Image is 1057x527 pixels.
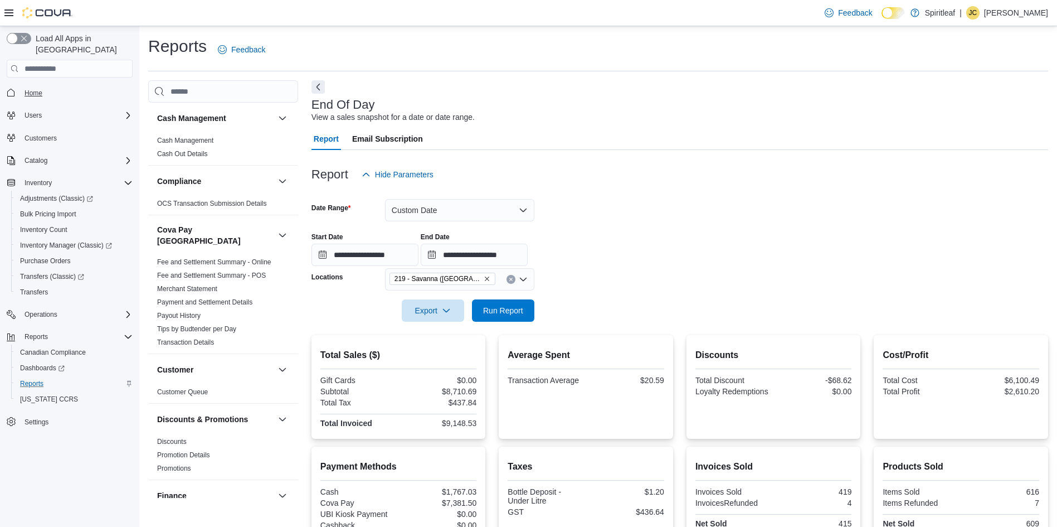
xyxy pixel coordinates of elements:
span: Transfers (Classic) [20,272,84,281]
span: Settings [20,415,133,429]
button: Users [2,108,137,123]
button: Inventory [20,176,56,190]
button: Reports [11,376,137,391]
button: Remove 219 - Savanna (Calgary) from selection in this group [484,275,490,282]
button: Purchase Orders [11,253,137,269]
span: Washington CCRS [16,393,133,406]
a: [US_STATE] CCRS [16,393,82,406]
input: Press the down key to open a popover containing a calendar. [421,244,528,266]
button: Bulk Pricing Import [11,206,137,222]
a: Purchase Orders [16,254,75,268]
div: $1,767.03 [401,487,476,496]
span: Cash Out Details [157,149,208,158]
div: 4 [776,499,851,507]
input: Press the down key to open a popover containing a calendar. [311,244,418,266]
a: Transaction Details [157,339,214,346]
a: Payout History [157,312,201,320]
span: Transfers [20,288,48,297]
span: Dashboards [16,361,133,375]
a: Feedback [820,2,876,24]
div: 616 [963,487,1039,496]
p: | [959,6,962,20]
span: Home [25,89,42,98]
h2: Average Spent [508,349,664,362]
a: Dashboards [11,360,137,376]
button: Customer [276,363,289,376]
h1: Reports [148,35,207,57]
span: Users [20,109,133,122]
div: Subtotal [320,387,396,396]
span: Feedback [838,7,872,18]
a: Transfers [16,286,52,299]
span: Transaction Details [157,338,214,347]
div: 419 [776,487,851,496]
button: Settings [2,414,137,430]
a: Inventory Manager (Classic) [16,239,116,252]
button: Compliance [276,175,289,188]
a: Customer Queue [157,388,208,396]
a: Promotion Details [157,451,210,459]
button: Cova Pay [GEOGRAPHIC_DATA] [157,224,274,246]
img: Cova [22,7,72,18]
button: Clear input [506,275,515,284]
span: Reports [25,332,48,341]
div: Jim C [966,6,980,20]
button: [US_STATE] CCRS [11,391,137,407]
div: Cova Pay [GEOGRAPHIC_DATA] [148,255,298,354]
div: Bottle Deposit - Under Litre [508,487,583,505]
span: Payment and Settlement Details [157,298,252,307]
span: Load All Apps in [GEOGRAPHIC_DATA] [31,33,133,55]
a: Inventory Manager (Classic) [11,238,137,253]
span: Catalog [25,156,47,165]
button: Finance [157,490,274,501]
span: Inventory Count [16,223,133,236]
span: Run Report [483,305,523,316]
a: Settings [20,415,53,429]
div: $0.00 [776,387,851,396]
h2: Invoices Sold [695,460,852,473]
span: Home [20,85,133,99]
div: Discounts & Promotions [148,435,298,480]
span: Fee and Settlement Summary - POS [157,271,266,280]
div: $436.64 [588,507,664,516]
button: Run Report [472,299,534,322]
span: Transfers (Classic) [16,270,133,283]
button: Export [402,299,464,322]
span: 219 - Savanna ([GEOGRAPHIC_DATA]) [394,273,481,284]
a: Cash Out Details [157,150,208,158]
div: $8,710.69 [401,387,476,396]
div: Invoices Sold [695,487,771,496]
button: Cash Management [276,112,289,125]
span: Inventory [20,176,133,190]
span: Cash Management [157,136,213,145]
a: Tips by Budtender per Day [157,325,236,333]
a: Canadian Compliance [16,346,90,359]
nav: Complex example [7,80,133,459]
h3: End Of Day [311,98,375,112]
div: Cova Pay [320,499,396,507]
button: Next [311,80,325,94]
button: Customers [2,130,137,146]
h2: Total Sales ($) [320,349,477,362]
input: Dark Mode [881,7,905,19]
a: Feedback [213,38,270,61]
button: Finance [276,489,289,502]
span: Bulk Pricing Import [20,210,76,219]
button: Transfers [11,284,137,300]
div: Total Profit [883,387,958,396]
button: Cova Pay [GEOGRAPHIC_DATA] [276,229,289,242]
span: Fee and Settlement Summary - Online [157,258,271,267]
div: Cash [320,487,396,496]
a: Transfers (Classic) [16,270,89,283]
h2: Payment Methods [320,460,477,473]
button: Discounts & Promotions [276,413,289,426]
span: Customers [25,134,57,143]
span: Hide Parameters [375,169,433,180]
span: Promotion Details [157,451,210,460]
span: Inventory Manager (Classic) [16,239,133,252]
button: Inventory Count [11,222,137,238]
div: $6,100.49 [963,376,1039,385]
span: Inventory Manager (Classic) [20,241,112,250]
a: Cash Management [157,137,213,144]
